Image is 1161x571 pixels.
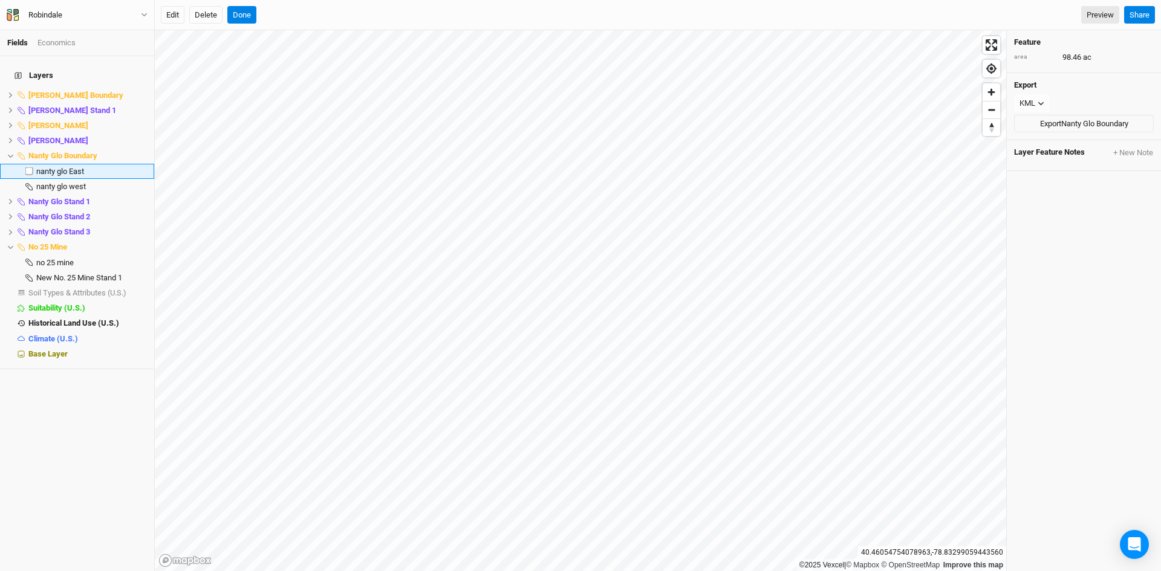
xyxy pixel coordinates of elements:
a: Preview [1081,6,1119,24]
button: Find my location [983,60,1000,77]
button: Robindale [6,8,148,22]
span: Nanty Glo Boundary [28,151,97,160]
span: Zoom out [983,102,1000,118]
span: Climate (U.S.) [28,334,78,343]
span: Nanty Glo Stand 3 [28,227,90,236]
span: Nanty Glo Stand 1 [28,197,90,206]
div: nanty glo East [36,167,147,176]
div: KML [1020,97,1035,109]
button: Delete [189,6,223,24]
div: Becker Stand 1 [28,106,147,115]
button: Done [227,6,256,24]
div: Robindale [28,9,62,21]
div: no 25 mine [36,258,147,268]
span: no 25 mine [36,258,74,267]
span: nanty glo west [36,182,86,191]
div: nanty glo west [36,182,147,192]
button: Zoom out [983,101,1000,118]
span: [PERSON_NAME] [28,136,88,145]
div: area [1014,53,1056,62]
a: Mapbox [846,561,879,569]
span: No 25 Mine [28,242,67,251]
a: Improve this map [943,561,1003,569]
div: Historical Land Use (U.S.) [28,318,147,328]
div: Ernest Boundary [28,121,147,131]
h4: Layers [7,63,147,88]
button: ExportNanty Glo Boundary [1014,115,1154,133]
div: Ernest Stands [28,136,147,146]
div: New No. 25 Mine Stand 1 [36,273,147,283]
div: | [799,559,1003,571]
span: Historical Land Use (U.S.) [28,318,119,327]
button: Edit [161,6,184,24]
button: KML [1014,94,1050,112]
button: Reset bearing to north [983,118,1000,136]
button: + New Note [1113,147,1154,158]
span: Suitability (U.S.) [28,303,85,312]
span: Layer Feature Notes [1014,147,1085,158]
a: Fields [7,38,28,47]
div: Economics [37,37,76,48]
div: No 25 Mine [28,242,147,252]
a: ©2025 Vexcel [799,561,844,569]
span: New No. 25 Mine Stand 1 [36,273,122,282]
button: Zoom in [983,83,1000,101]
canvas: Map [155,30,1006,571]
span: [PERSON_NAME] [28,121,88,130]
button: Share [1124,6,1155,24]
div: Becker Boundary [28,91,147,100]
span: ac [1083,52,1091,63]
span: [PERSON_NAME] Stand 1 [28,106,116,115]
div: Nanty Glo Stand 1 [28,197,147,207]
div: Base Layer [28,349,147,359]
div: Climate (U.S.) [28,334,147,344]
span: Base Layer [28,349,68,358]
div: Soil Types & Attributes (U.S.) [28,288,147,298]
div: Nanty Glo Boundary [28,151,147,161]
span: Soil Types & Attributes (U.S.) [28,288,126,297]
a: OpenStreetMap [881,561,940,569]
div: 40.46054754078963 , -78.83299059443560 [858,546,1006,559]
div: Suitability (U.S.) [28,303,147,313]
h4: Export [1014,80,1154,90]
span: nanty glo East [36,167,84,176]
div: Nanty Glo Stand 2 [28,212,147,222]
div: Nanty Glo Stand 3 [28,227,147,237]
button: Enter fullscreen [983,36,1000,54]
a: Mapbox logo [158,553,212,567]
span: [PERSON_NAME] Boundary [28,91,123,100]
h4: Feature [1014,37,1154,47]
span: Nanty Glo Stand 2 [28,212,90,221]
div: Open Intercom Messenger [1120,530,1149,559]
div: 98.46 [1014,52,1154,63]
